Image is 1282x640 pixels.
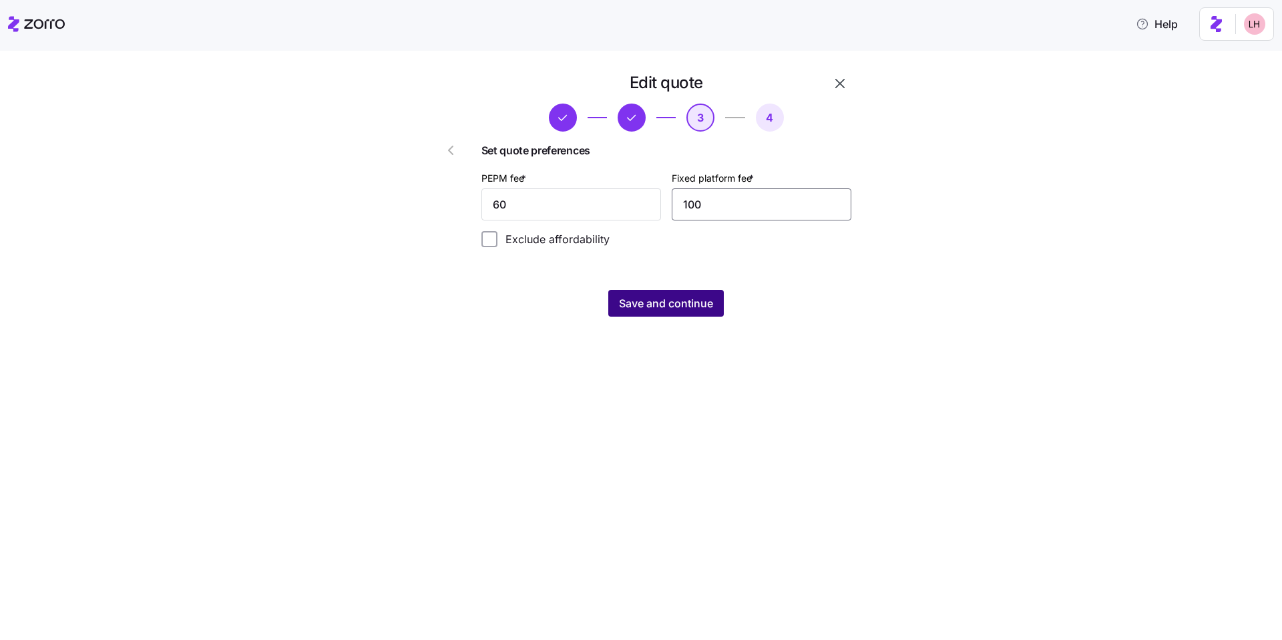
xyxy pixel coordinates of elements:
input: PEPM $ [481,188,661,220]
img: 8ac9784bd0c5ae1e7e1202a2aac67deb [1244,13,1265,35]
button: Help [1125,11,1189,37]
label: Fixed platform fee [672,171,757,186]
span: Help [1136,16,1178,32]
h1: Edit quote [630,72,703,93]
button: Save and continue [608,290,724,317]
span: Save and continue [619,295,713,311]
label: Exclude affordability [497,231,610,247]
button: 4 [756,104,784,132]
input: Fixed platform fee $ [672,188,851,220]
span: Set quote preferences [481,142,851,159]
button: 3 [686,104,714,132]
label: PEPM fee [481,171,529,186]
